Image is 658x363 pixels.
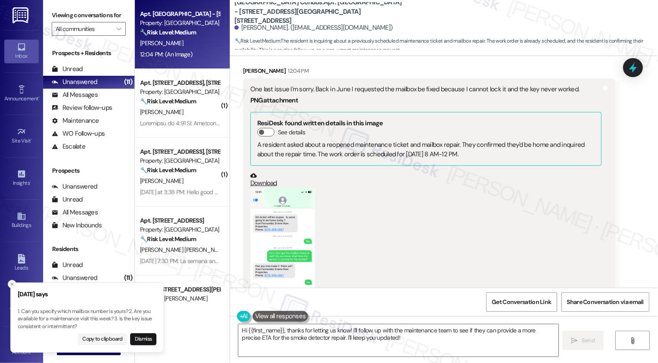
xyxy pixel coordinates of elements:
div: Review follow-ups [52,103,112,112]
button: Dismiss [130,333,156,345]
div: WO Follow-ups [52,129,105,138]
strong: 🔧 Risk Level: Medium [140,166,196,174]
div: A resident asked about a reopened maintenance ticket and mailbox repair. They confirmed they'd be... [257,140,595,159]
a: Account [4,336,39,359]
div: [PERSON_NAME]. ([EMAIL_ADDRESS][DOMAIN_NAME]) [234,23,393,32]
label: See details [278,128,305,137]
div: Escalate [52,142,85,151]
div: Maintenance [52,116,99,125]
span: : The resident is inquiring about a previously scheduled maintenance ticket and mailbox repair. T... [234,37,658,55]
div: Unanswered [52,78,97,87]
strong: 🔧 Risk Level: Medium [140,28,196,36]
div: Prospects + Residents [43,49,134,58]
div: New Inbounds [52,221,102,230]
button: Get Conversation Link [486,292,557,312]
button: Copy to clipboard [78,333,128,345]
div: One last issue I'm sorry. Back in June I requested the mailbox be fixed because I cannot lock it ... [250,85,602,94]
b: PNG attachment [250,96,298,105]
div: Property: [GEOGRAPHIC_DATA] [140,225,220,234]
strong: 🔧 Risk Level: Medium [140,97,196,105]
span: Get Conversation Link [492,298,551,307]
div: Unread [52,261,83,270]
div: Apt. [STREET_ADDRESS], [STREET_ADDRESS] [140,78,220,87]
button: Share Conversation via email [561,292,649,312]
div: Prospects [43,166,134,175]
div: Property: [GEOGRAPHIC_DATA] [140,19,220,28]
div: Unread [52,65,83,74]
div: Apt. [STREET_ADDRESS], [STREET_ADDRESS] [140,147,220,156]
div: 12:04 PM: (An Image) [140,50,192,58]
div: [DATE] at 3:38 PM: Hello good afternoon... Checking in to see when maintenance will be back to fi... [140,188,419,196]
div: Unanswered [52,182,97,191]
label: Viewing conversations for [52,9,126,22]
span: [PERSON_NAME] [140,108,183,116]
div: Unread [52,195,83,204]
span: • [30,179,31,185]
span: • [38,94,40,100]
div: (11) [122,75,134,89]
div: Property: [PERSON_NAME] [140,294,220,303]
b: ResiDesk found written details in this image [257,119,383,127]
a: Insights • [4,167,39,190]
div: Apt. [STREET_ADDRESS] [140,216,220,225]
span: [PERSON_NAME] [140,39,183,47]
span: Share Conversation via email [567,298,644,307]
span: [PERSON_NAME] [PERSON_NAME] [140,246,228,254]
div: Property: [GEOGRAPHIC_DATA] [140,87,220,96]
strong: 🔧 Risk Level: Medium [140,235,196,243]
img: ResiDesk Logo [12,7,30,23]
strong: 🔧 Risk Level: Medium [234,37,280,44]
span: Send [581,336,595,345]
div: (11) [122,271,134,285]
div: Apt. [GEOGRAPHIC_DATA] - [STREET_ADDRESS][GEOGRAPHIC_DATA][STREET_ADDRESS] [140,9,220,19]
button: Send [562,331,604,350]
div: Residents [43,245,134,254]
textarea: Hi {{first_name}}, thanks for letting us know! I'll follow up with the maintenance team to see if... [238,324,558,357]
div: All Messages [52,90,98,99]
a: Leads [4,251,39,275]
h3: [DATE] says [18,290,156,299]
div: Apt. I6, [STREET_ADDRESS][PERSON_NAME] [140,285,220,294]
a: Download [250,172,602,187]
a: Inbox [4,40,39,63]
i:  [116,25,121,32]
a: Buildings [4,209,39,232]
i:  [571,337,578,344]
div: Unanswered [52,273,97,282]
div: 12:04 PM [286,66,309,75]
a: Templates • [4,294,39,317]
span: [PERSON_NAME] [140,177,183,185]
button: Close toast [8,280,16,289]
div: Property: [GEOGRAPHIC_DATA] [140,156,220,165]
span: • [31,137,32,143]
div: All Messages [52,208,98,217]
button: Zoom image [250,188,315,328]
a: Site Visit • [4,124,39,148]
i:  [630,337,636,344]
p: 1. Can you specify which mailbox number is yours? 2. Are you available for a maintenance visit th... [18,308,156,331]
div: [PERSON_NAME] [243,66,615,78]
input: All communities [56,22,112,36]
